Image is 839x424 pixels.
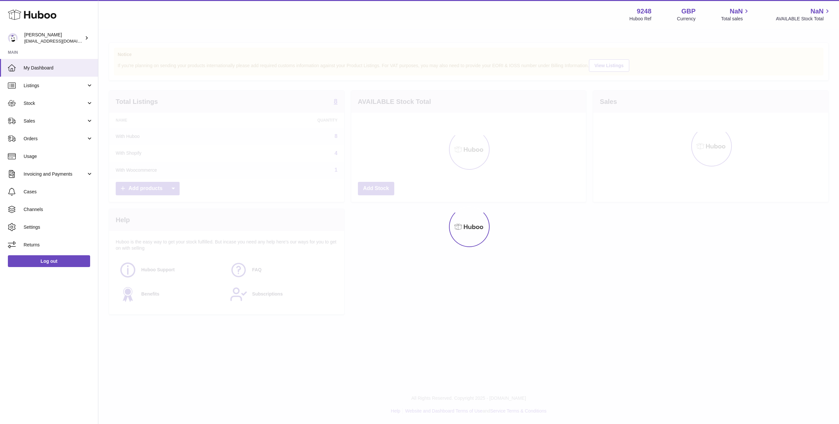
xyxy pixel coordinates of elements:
span: Total sales [721,16,750,22]
span: Returns [24,242,93,248]
span: AVAILABLE Stock Total [776,16,831,22]
span: Invoicing and Payments [24,171,86,177]
span: My Dashboard [24,65,93,71]
span: NaN [730,7,743,16]
a: Log out [8,255,90,267]
span: Cases [24,189,93,195]
strong: 9248 [637,7,652,16]
span: [EMAIL_ADDRESS][DOMAIN_NAME] [24,38,96,44]
span: Channels [24,206,93,213]
span: Orders [24,136,86,142]
a: NaN Total sales [721,7,750,22]
img: hello@fjor.life [8,33,18,43]
span: NaN [810,7,824,16]
div: Currency [677,16,696,22]
span: Stock [24,100,86,106]
strong: GBP [681,7,695,16]
span: Usage [24,153,93,160]
span: Settings [24,224,93,230]
div: Huboo Ref [630,16,652,22]
span: Listings [24,83,86,89]
span: Sales [24,118,86,124]
div: [PERSON_NAME] [24,32,83,44]
a: NaN AVAILABLE Stock Total [776,7,831,22]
